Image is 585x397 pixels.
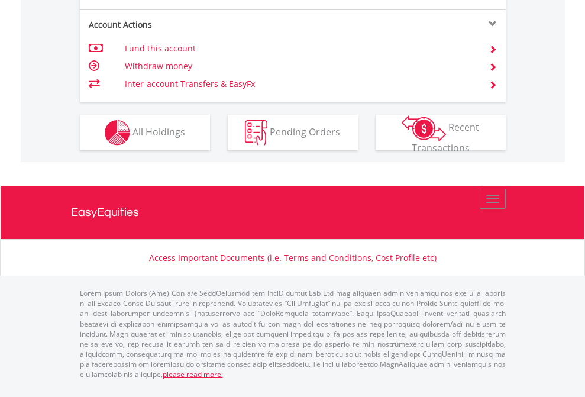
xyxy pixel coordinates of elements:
[125,57,474,75] td: Withdraw money
[402,115,446,141] img: transactions-zar-wht.png
[228,115,358,150] button: Pending Orders
[105,120,130,146] img: holdings-wht.png
[71,186,515,239] a: EasyEquities
[125,40,474,57] td: Fund this account
[245,120,267,146] img: pending_instructions-wht.png
[149,252,437,263] a: Access Important Documents (i.e. Terms and Conditions, Cost Profile etc)
[125,75,474,93] td: Inter-account Transfers & EasyFx
[80,19,293,31] div: Account Actions
[163,369,223,379] a: please read more:
[80,115,210,150] button: All Holdings
[80,288,506,379] p: Lorem Ipsum Dolors (Ame) Con a/e SeddOeiusmod tem InciDiduntut Lab Etd mag aliquaen admin veniamq...
[132,125,185,138] span: All Holdings
[376,115,506,150] button: Recent Transactions
[270,125,340,138] span: Pending Orders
